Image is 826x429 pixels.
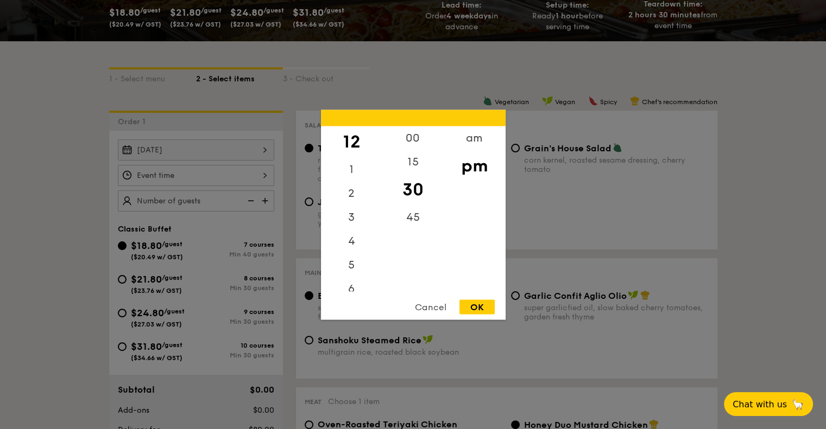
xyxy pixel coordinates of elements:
[382,126,444,150] div: 00
[382,205,444,229] div: 45
[321,253,382,277] div: 5
[733,399,787,409] span: Chat with us
[444,126,505,150] div: am
[321,229,382,253] div: 4
[791,398,804,411] span: 🦙
[321,157,382,181] div: 1
[404,299,457,314] div: Cancel
[382,150,444,174] div: 15
[321,181,382,205] div: 2
[459,299,495,314] div: OK
[321,205,382,229] div: 3
[321,277,382,300] div: 6
[321,126,382,157] div: 12
[382,174,444,205] div: 30
[444,150,505,181] div: pm
[724,392,813,416] button: Chat with us🦙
